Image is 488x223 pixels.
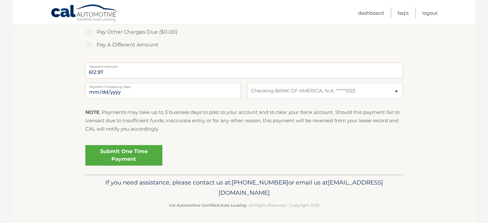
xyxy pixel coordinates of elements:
label: Payment Processing Date [85,83,241,88]
strong: Cal Automotive Certified Auto Leasing [169,203,246,208]
p: : Payments may take up to 3 business days to post to your account and to clear your bank account.... [85,108,403,133]
a: Dashboard [358,8,384,18]
input: Payment Date [85,83,241,99]
a: FAQ's [398,8,408,18]
strong: NOTE [85,109,99,115]
p: If you need assistance, please contact us at: or email us at [90,177,399,198]
span: [EMAIL_ADDRESS][DOMAIN_NAME] [218,179,383,196]
a: Submit One Time Payment [85,145,162,166]
span: [PHONE_NUMBER] [232,179,288,186]
a: Logout [422,8,438,18]
p: - All Rights Reserved - Copyright 2025 [90,202,399,209]
input: Payment Amount [85,63,403,79]
label: Pay A Different Amount [85,39,403,51]
a: Cal Automotive [51,4,118,23]
label: Payment Amount [85,63,403,68]
label: Pay Other Charges Due ($0.00) [85,26,403,39]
